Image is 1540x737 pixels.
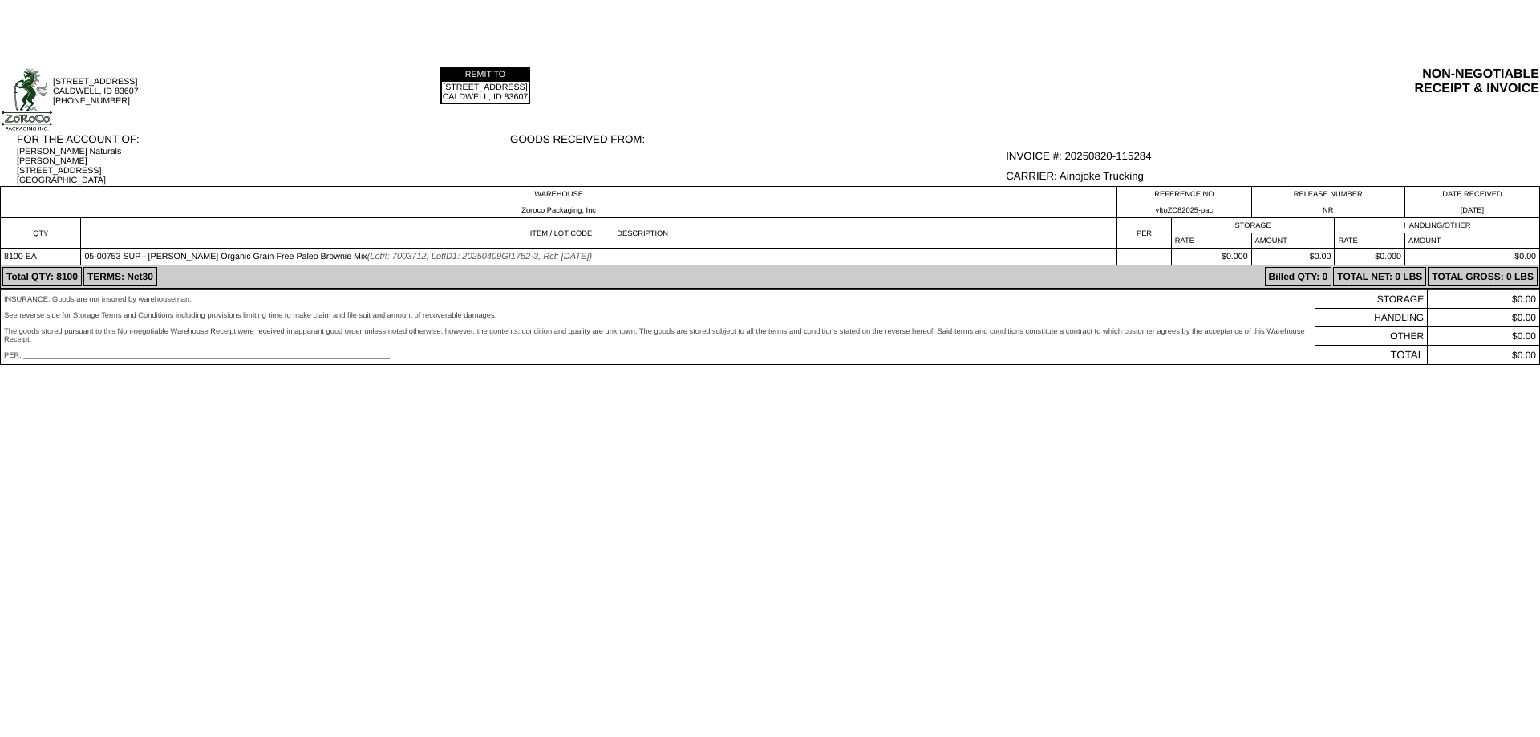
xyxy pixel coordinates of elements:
[442,82,529,103] td: [STREET_ADDRESS] CALDWELL, ID 83607
[1,67,53,132] img: logoSmallFull.jpg
[81,249,1117,265] td: 05-00753 SUP - [PERSON_NAME] Organic Grain Free Paleo Brownie Mix
[1,187,1117,218] td: WAREHOUSE Zoroco Packaging, Inc
[510,133,1004,145] div: GOODS RECEIVED FROM:
[2,267,82,286] td: Total QTY: 8100
[1251,187,1404,218] td: RELEASE NUMBER NR
[1117,218,1172,249] td: PER
[17,133,509,145] div: FOR THE ACCOUNT OF:
[1171,249,1251,265] td: $0.000
[1,249,81,265] td: 8100 EA
[1404,187,1539,218] td: DATE RECEIVED [DATE]
[1117,187,1251,218] td: REFERENCE NO vftoZC82025-pac
[1315,346,1428,365] td: TOTAL
[1428,327,1540,346] td: $0.00
[904,67,1539,96] div: NON-NEGOTIABLE RECEIPT & INVOICE
[81,218,1117,249] td: ITEM / LOT CODE DESCRIPTION
[17,147,509,185] div: [PERSON_NAME] Naturals [PERSON_NAME] [STREET_ADDRESS] [GEOGRAPHIC_DATA]
[1335,233,1404,249] td: RATE
[1315,290,1428,309] td: STORAGE
[1428,290,1540,309] td: $0.00
[442,69,529,80] td: REMIT TO
[1251,249,1335,265] td: $0.00
[1315,309,1428,327] td: HANDLING
[1335,218,1540,233] td: HANDLING/OTHER
[1428,267,1538,286] td: TOTAL GROSS: 0 LBS
[1335,249,1404,265] td: $0.000
[83,267,157,286] td: TERMS: Net30
[1006,170,1539,182] div: CARRIER: Ainojoke Trucking
[1315,327,1428,346] td: OTHER
[1404,249,1539,265] td: $0.00
[1333,267,1426,286] td: TOTAL NET: 0 LBS
[1428,309,1540,327] td: $0.00
[1251,233,1335,249] td: AMOUNT
[1006,150,1539,162] div: INVOICE #: 20250820-115284
[1,218,81,249] td: QTY
[367,252,592,261] span: (Lot#: 7003712, LotID1: 20250409GI1752-3, Rct: [DATE])
[1171,233,1251,249] td: RATE
[4,295,1311,359] div: INSURANCE: Goods are not insured by warehouseman. See reverse side for Storage Terms and Conditio...
[1404,233,1539,249] td: AMOUNT
[1171,218,1335,233] td: STORAGE
[1265,267,1332,286] td: Billed QTY: 0
[1428,346,1540,365] td: $0.00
